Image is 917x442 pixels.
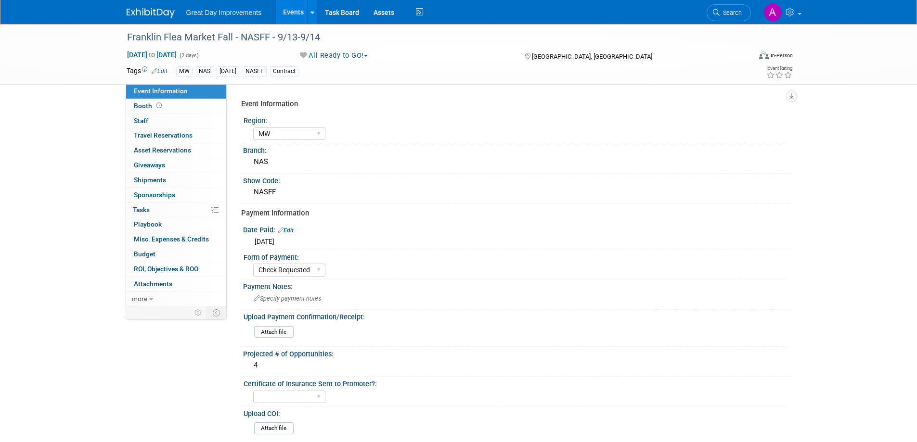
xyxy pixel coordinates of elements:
div: [DATE] [217,66,239,76]
a: Playbook [126,217,226,232]
a: Edit [152,68,168,75]
span: Event Information [134,87,188,95]
span: [GEOGRAPHIC_DATA], [GEOGRAPHIC_DATA] [532,53,652,60]
div: NASFF [243,66,267,76]
span: more [132,295,147,303]
div: Show Code: [243,174,791,186]
div: Payment Information [241,208,784,218]
span: Sponsorships [134,191,175,199]
td: Toggle Event Tabs [207,306,226,319]
td: Personalize Event Tab Strip [190,306,207,319]
div: NAS [250,154,784,169]
span: Staff [134,117,148,125]
span: (2 days) [179,52,199,59]
div: NASFF [250,185,784,200]
img: Format-Inperson.png [759,51,769,59]
div: MW [176,66,193,76]
div: Payment Notes: [243,279,791,291]
span: Misc. Expenses & Credits [134,235,209,243]
a: ROI, Objectives & ROO [126,262,226,277]
a: Attachments [126,277,226,291]
div: NAS [196,66,213,76]
span: Attachments [134,280,172,288]
span: [DATE] [255,238,274,245]
span: Asset Reservations [134,146,191,154]
span: Giveaways [134,161,165,169]
a: Search [707,4,751,21]
a: Budget [126,247,226,262]
div: Region: [244,114,787,126]
div: Certificate of Insurance Sent to Promoter?: [244,377,787,389]
span: Search [720,9,742,16]
div: In-Person [770,52,793,59]
span: to [147,51,156,59]
a: Booth [126,99,226,114]
div: Projected # of Opportunities: [243,347,791,359]
div: Contract [270,66,298,76]
div: Event Information [241,99,784,109]
img: ExhibitDay [127,8,175,18]
a: more [126,292,226,306]
img: Angelique Critz [763,3,782,22]
div: Upload Payment Confirmation/Receipt: [244,310,787,322]
div: Branch: [243,143,791,155]
button: All Ready to GO! [297,51,372,61]
span: Tasks [133,206,150,214]
div: Form of Payment: [244,250,787,262]
span: Travel Reservations [134,131,193,139]
a: Asset Reservations [126,143,226,158]
span: Shipments [134,176,166,184]
div: Event Format [694,50,793,64]
a: Shipments [126,173,226,188]
a: Edit [278,227,294,234]
a: Staff [126,114,226,128]
a: Giveaways [126,158,226,173]
div: 4 [250,358,784,373]
span: [DATE] [DATE] [127,51,177,59]
a: Sponsorships [126,188,226,202]
a: Travel Reservations [126,128,226,143]
div: Upload COI: [244,406,787,418]
div: Event Rating [766,66,792,71]
a: Tasks [126,203,226,217]
a: Misc. Expenses & Credits [126,232,226,247]
span: Specify payment notes [254,295,321,302]
a: Event Information [126,84,226,99]
span: ROI, Objectives & ROO [134,265,198,273]
span: Great Day Improvements [186,9,261,16]
span: Playbook [134,220,162,228]
div: Franklin Flea Market Fall - NASFF - 9/13-9/14 [124,29,736,46]
span: Booth not reserved yet [155,102,164,109]
span: Booth [134,102,164,110]
div: Date Paid: [243,223,791,235]
td: Tags [127,66,168,77]
span: Budget [134,250,155,258]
